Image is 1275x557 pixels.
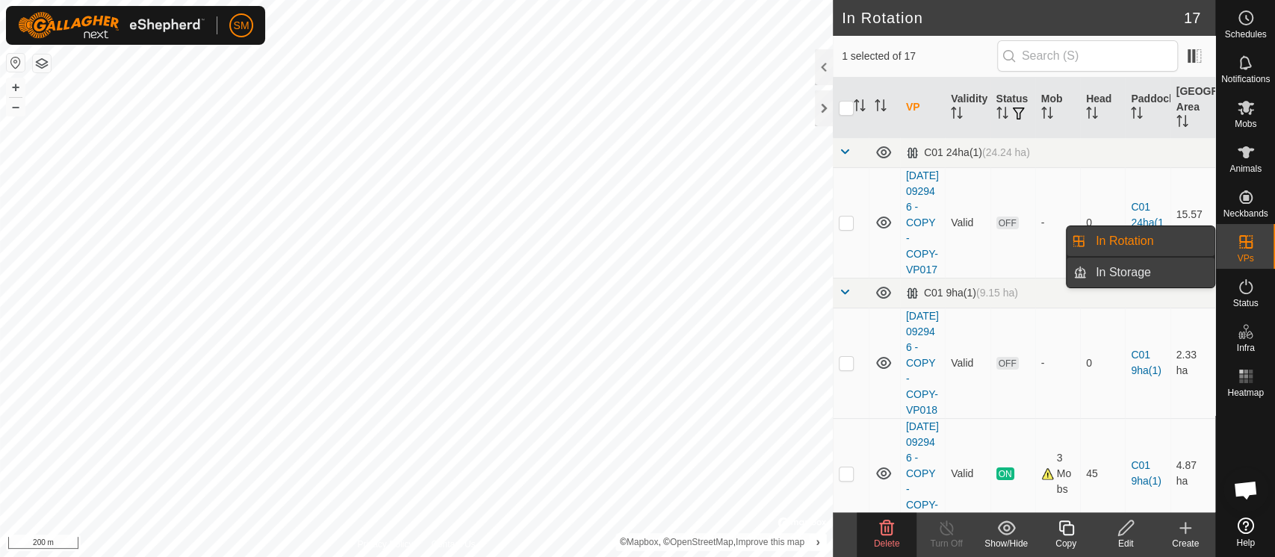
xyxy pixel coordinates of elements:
span: VPs [1237,254,1253,263]
div: C01 9ha(1) [906,287,1018,299]
a: [DATE] 092946 - COPY - COPY-VP018 [906,310,939,416]
span: Status [1232,299,1258,308]
span: OFF [996,217,1019,229]
div: Edit [1096,537,1155,550]
button: Reset Map [7,54,25,72]
p-sorticon: Activate to sort [875,102,887,113]
td: 4.87 ha [1170,418,1215,529]
span: Animals [1229,164,1262,173]
th: Head [1080,78,1125,138]
p-sorticon: Activate to sort [951,109,963,121]
li: © , © , [620,537,804,547]
img: Gallagher Logo [18,12,205,39]
p-sorticon: Activate to sort [1041,109,1053,121]
div: - [1041,215,1074,231]
th: Paddock [1125,78,1170,138]
span: › [816,535,819,548]
td: 45 [1080,418,1125,529]
th: Status [990,78,1035,138]
span: (9.15 ha) [976,287,1018,299]
p-sorticon: Activate to sort [1176,117,1188,129]
span: Delete [874,538,900,549]
li: In Rotation [1067,226,1214,256]
button: Map Layers [33,55,51,72]
a: [DATE] 092946 - COPY - COPY-VP019 [906,420,939,526]
a: Help [1216,511,1275,553]
td: Valid [945,418,990,529]
span: 1 selected of 17 [842,49,997,64]
p-sorticon: Activate to sort [1131,109,1143,121]
span: OFF [996,357,1019,370]
span: 17 [1184,7,1200,29]
span: (24.24 ha) [982,146,1030,158]
span: Mobs [1235,119,1256,128]
span: Help [1236,538,1255,547]
a: In Storage [1087,258,1214,287]
li: In Storage [1067,258,1214,287]
p-sorticon: Activate to sort [854,102,866,113]
a: Improve this map [736,537,804,547]
span: ON [996,467,1014,480]
p-sorticon: Activate to sort [1086,109,1098,121]
td: 0 [1080,167,1125,278]
a: In Rotation [1087,226,1214,256]
a: Privacy Policy [357,538,413,551]
input: Search (S) [997,40,1178,72]
span: Notifications [1221,75,1270,84]
a: OpenStreetMap [670,537,733,547]
div: Create [1155,537,1215,550]
span: SM [234,18,249,34]
td: 2.33 ha [1170,308,1215,418]
span: In Storage [1096,264,1151,281]
div: 3 Mobs [1041,450,1074,497]
th: Mob [1035,78,1080,138]
p-sorticon: Activate to sort [996,109,1008,121]
div: Turn Off [916,537,976,550]
div: C01 24ha(1) [906,146,1030,159]
td: Valid [945,308,990,418]
span: Neckbands [1223,209,1268,218]
div: - [1041,355,1074,371]
a: [DATE] 092946 - COPY - COPY-VP017 [906,169,939,276]
td: Valid [945,167,990,278]
th: VP [900,78,945,138]
a: Mapbox [627,537,659,547]
h2: In Rotation [842,9,1184,27]
a: C01 24ha(1) [1131,201,1164,244]
th: Validity [945,78,990,138]
div: Open chat [1223,467,1268,512]
span: In Rotation [1096,232,1153,250]
th: [GEOGRAPHIC_DATA] Area [1170,78,1215,138]
a: C01 9ha(1) [1131,349,1161,376]
span: Schedules [1224,30,1266,39]
span: Heatmap [1227,388,1264,397]
a: Contact Us [431,538,475,551]
td: 15.57 ha [1170,167,1215,278]
div: Show/Hide [976,537,1036,550]
div: Copy [1036,537,1096,550]
td: 0 [1080,308,1125,418]
button: + [7,78,25,96]
span: Infra [1236,343,1254,352]
button: › [810,534,826,550]
button: – [7,98,25,116]
a: C01 9ha(1) [1131,459,1161,487]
